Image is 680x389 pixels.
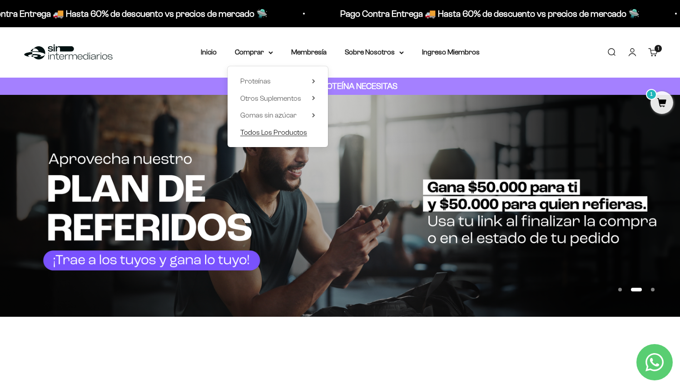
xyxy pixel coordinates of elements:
span: Otros Suplementos [240,94,301,102]
a: Membresía [291,48,327,56]
span: Todos Los Productos [240,128,307,136]
summary: Otros Suplementos [240,93,315,104]
a: Inicio [201,48,217,56]
span: 1 [658,46,659,51]
strong: CUANTA PROTEÍNA NECESITAS [283,81,397,91]
a: 1 [650,98,673,108]
p: Pago Contra Entrega 🚚 Hasta 60% de descuento vs precios de mercado 🛸 [339,6,639,21]
a: Todos Los Productos [240,127,315,138]
summary: Proteínas [240,75,315,87]
summary: Sobre Nosotros [345,46,404,58]
summary: Gomas sin azúcar [240,109,315,121]
mark: 1 [646,89,657,100]
span: Proteínas [240,77,271,85]
span: Gomas sin azúcar [240,111,297,119]
summary: Comprar [235,46,273,58]
a: Ingreso Miembros [422,48,480,56]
